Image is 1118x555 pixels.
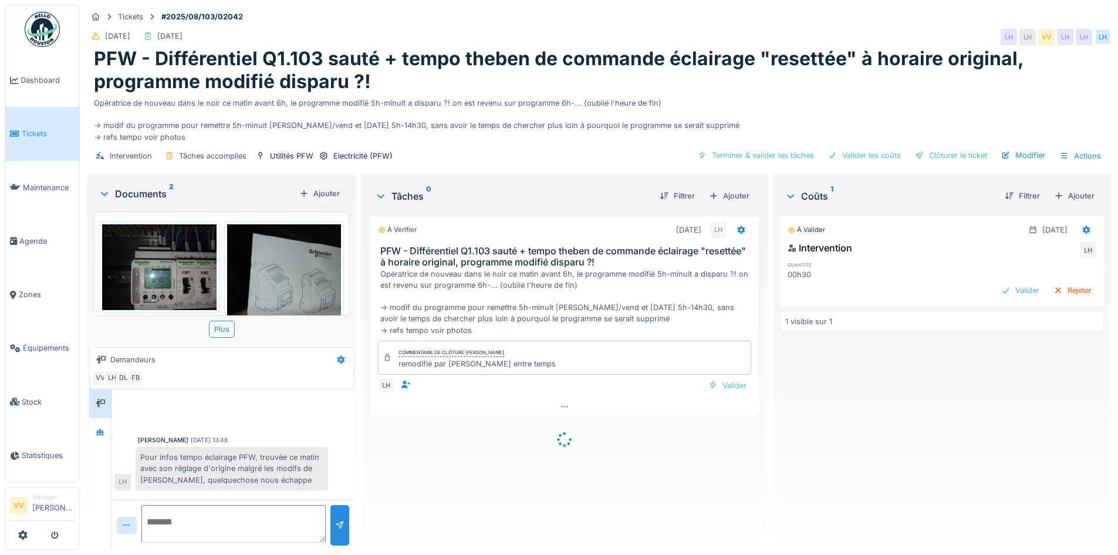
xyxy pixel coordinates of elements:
[116,370,132,386] div: DU
[1049,282,1096,298] div: Rejeter
[398,349,504,357] div: Commentaire de clôture [PERSON_NAME]
[136,447,328,490] div: Pour infos tempo éclairage PFW, trouvée ce matin avec son réglage d'origine malgré les modifs de ...
[157,31,183,42] div: [DATE]
[23,342,75,354] span: Équipements
[295,186,344,201] div: Ajouter
[1038,29,1055,45] div: VV
[1095,29,1111,45] div: LH
[997,147,1050,163] div: Modifier
[23,182,75,193] span: Maintenance
[1042,224,1068,236] div: [DATE]
[655,188,700,204] div: Filtrer
[10,497,28,514] li: VV
[22,128,75,139] span: Tickets
[676,224,701,236] div: [DATE]
[138,436,188,445] div: [PERSON_NAME]
[169,187,174,201] sup: 2
[127,370,144,386] div: FB
[375,189,650,203] div: Tâches
[94,48,1104,93] h1: PFW - Différentiel Q1.103 sauté + tempo theben de commande éclairage "resettée" à horaire origina...
[1019,29,1036,45] div: LH
[99,313,219,324] div: 20250801_065024.jpg
[1001,29,1017,45] div: LH
[5,375,79,429] a: Stock
[179,150,246,162] div: Tâches accomplies
[5,321,79,375] a: Équipements
[380,268,753,336] div: Opératrice de nouveau dans le noir ce matin avant 6h, le programme modifié 5h-minuit a disparu ?!...
[19,289,75,300] span: Zones
[209,321,235,338] div: Plus
[1049,188,1099,204] div: Ajouter
[830,189,833,203] sup: 1
[788,261,888,268] h6: quantité
[5,53,79,107] a: Dashboard
[1000,188,1045,204] div: Filtrer
[22,396,75,408] span: Stock
[997,282,1044,298] div: Valider
[693,147,819,163] div: Terminer & valider les tâches
[378,377,394,393] div: LH
[1055,147,1106,164] div: Actions
[105,31,130,42] div: [DATE]
[1057,29,1073,45] div: LH
[704,378,751,393] div: Valider
[10,493,75,521] a: VV Manager[PERSON_NAME]
[94,93,1104,143] div: Opératrice de nouveau dans le noir ce matin avant 6h, le programme modifié 5h-minuit a disparu ?!...
[110,150,152,162] div: Intervention
[92,370,109,386] div: VV
[19,236,75,247] span: Agenda
[104,370,120,386] div: LH
[5,214,79,268] a: Agenda
[5,161,79,214] a: Maintenance
[788,241,852,255] div: Intervention
[398,358,556,369] div: remodifié par [PERSON_NAME] entre temps
[157,11,248,22] strong: #2025/08/103/02042
[785,316,832,327] div: 1 visible sur 1
[910,147,992,163] div: Clôturer le ticket
[333,150,393,162] div: Electricité (PFW)
[426,189,431,203] sup: 0
[5,429,79,482] a: Statistiques
[110,354,156,365] div: Demandeurs
[788,269,888,280] div: 00h30
[118,11,143,22] div: Tickets
[710,222,727,238] div: LH
[5,107,79,160] a: Tickets
[25,12,60,47] img: Badge_color-CXgf-gQk.svg
[270,150,313,162] div: Utilités PFW
[22,450,75,461] span: Statistiques
[378,225,417,235] div: À vérifier
[32,493,75,502] div: Manager
[380,245,753,268] h3: PFW - Différentiel Q1.103 sauté + tempo theben de commande éclairage "resettée" à horaire origina...
[823,147,906,163] div: Valider les coûts
[102,224,217,310] img: sewa1elqgviq7ztucdoy0inxbpug
[191,436,228,445] div: [DATE] 13:48
[5,268,79,321] a: Zones
[99,187,295,201] div: Documents
[785,189,995,203] div: Coûts
[788,225,825,235] div: À valider
[1076,29,1092,45] div: LH
[1080,242,1096,258] div: LH
[21,75,75,86] span: Dashboard
[227,224,342,377] img: 1fy5s9wxuipf3bf0l1jse45lx1qn
[704,188,754,204] div: Ajouter
[32,493,75,518] li: [PERSON_NAME]
[114,474,131,490] div: LH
